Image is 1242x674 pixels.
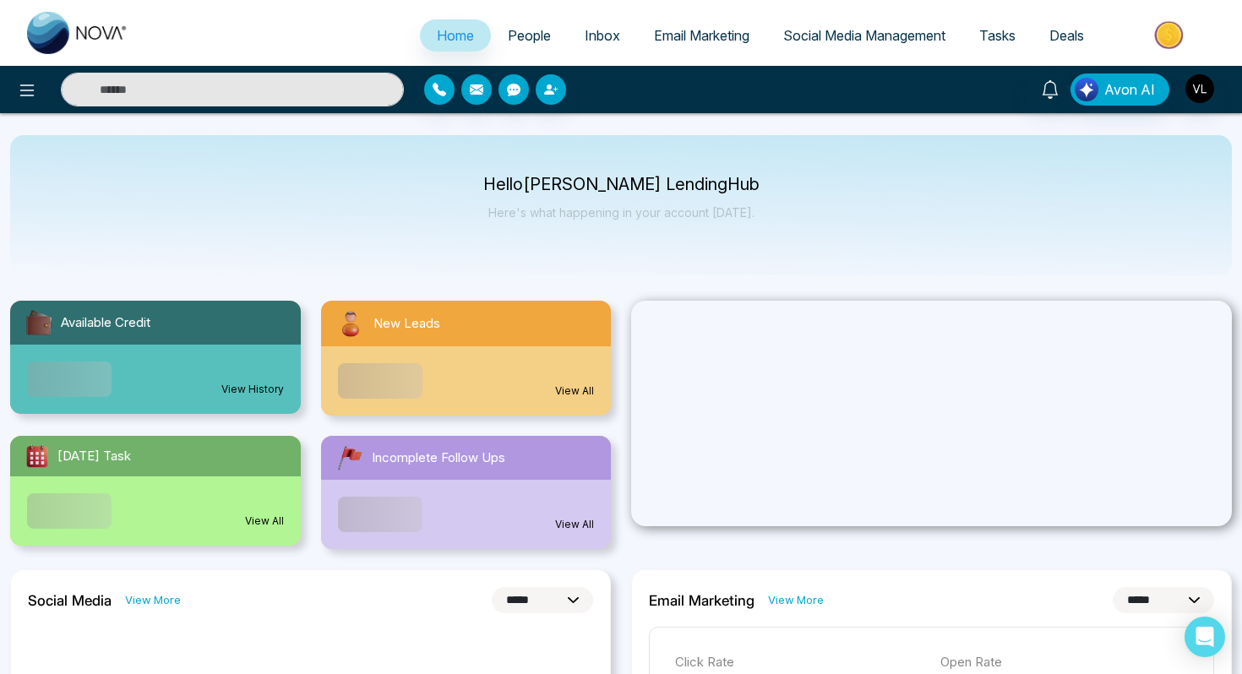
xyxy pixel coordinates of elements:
p: Click Rate [675,653,923,672]
span: New Leads [373,314,440,334]
a: People [491,19,568,52]
button: Avon AI [1070,73,1169,106]
a: Inbox [568,19,637,52]
span: Deals [1049,27,1084,44]
span: [DATE] Task [57,447,131,466]
img: Market-place.gif [1109,16,1232,54]
a: Deals [1032,19,1101,52]
img: Nova CRM Logo [27,12,128,54]
p: Hello [PERSON_NAME] LendingHub [483,177,760,192]
a: Incomplete Follow UpsView All [311,436,622,549]
p: Open Rate [940,653,1189,672]
div: Open Intercom Messenger [1185,617,1225,657]
span: People [508,27,551,44]
a: View All [245,514,284,529]
h2: Social Media [28,592,112,609]
a: View All [555,517,594,532]
a: View History [221,382,284,397]
a: New LeadsView All [311,301,622,416]
span: Available Credit [61,313,150,333]
img: newLeads.svg [335,307,367,340]
a: Home [420,19,491,52]
a: Email Marketing [637,19,766,52]
img: User Avatar [1185,74,1214,103]
a: View All [555,383,594,399]
span: Social Media Management [783,27,945,44]
a: View More [768,592,824,608]
h2: Email Marketing [649,592,754,609]
p: Here's what happening in your account [DATE]. [483,205,760,220]
span: Avon AI [1104,79,1155,100]
span: Incomplete Follow Ups [372,448,505,468]
a: Tasks [962,19,1032,52]
a: Social Media Management [766,19,962,52]
span: Email Marketing [654,27,749,44]
img: followUps.svg [335,443,365,473]
a: View More [125,592,181,608]
img: availableCredit.svg [24,307,54,338]
span: Tasks [979,27,1016,44]
span: Home [437,27,474,44]
span: Inbox [585,27,620,44]
img: todayTask.svg [24,443,51,470]
img: Lead Flow [1075,78,1098,101]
